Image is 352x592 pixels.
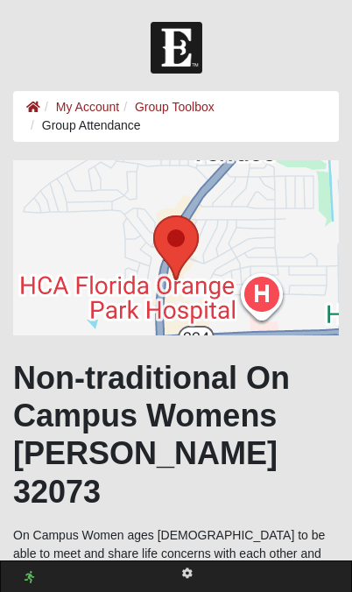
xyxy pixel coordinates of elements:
img: Church of Eleven22 Logo [151,22,202,74]
a: Web cache enabled [25,568,34,587]
h1: Non-traditional On Campus Womens [PERSON_NAME] 32073 [13,359,339,511]
a: My Account [56,100,119,114]
a: Page Properties (Alt+P) [172,561,203,587]
a: Group Toolbox [135,100,215,114]
li: Group Attendance [26,116,141,135]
